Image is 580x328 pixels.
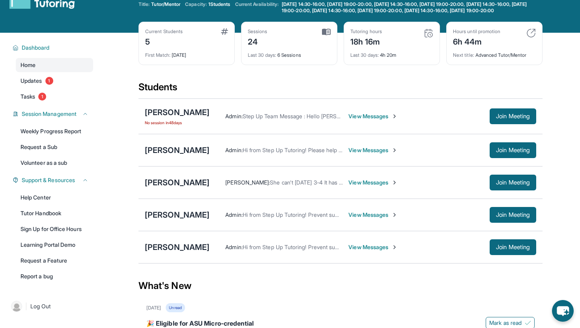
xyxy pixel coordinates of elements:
[322,28,331,35] img: card
[145,28,183,35] div: Current Students
[145,242,210,253] div: [PERSON_NAME]
[490,175,536,190] button: Join Meeting
[19,44,88,52] button: Dashboard
[11,301,22,312] img: user-img
[21,93,35,101] span: Tasks
[16,238,93,252] a: Learning Portal Demo
[235,1,279,14] span: Current Availability:
[248,35,268,47] div: 24
[138,81,543,98] div: Students
[350,35,382,47] div: 18h 16m
[16,206,93,220] a: Tutor Handbook
[19,176,88,184] button: Support & Resources
[225,244,242,250] span: Admin :
[145,177,210,188] div: [PERSON_NAME]
[282,1,541,14] span: [DATE] 14:30-16:00, [DATE] 19:00-20:00, [DATE] 14:30-16:00, [DATE] 19:00-20:00, [DATE] 14:30-16:0...
[19,110,88,118] button: Session Management
[145,35,183,47] div: 5
[16,124,93,138] a: Weekly Progress Report
[185,1,207,7] span: Capacity:
[145,119,210,126] span: No session in 48 days
[16,190,93,205] a: Help Center
[348,211,398,219] span: View Messages
[138,1,150,7] span: Title:
[489,319,522,327] span: Mark as read
[490,207,536,223] button: Join Meeting
[225,147,242,153] span: Admin :
[496,148,530,153] span: Join Meeting
[225,179,270,186] span: [PERSON_NAME] :
[25,302,27,311] span: |
[16,222,93,236] a: Sign Up for Office Hours
[248,47,331,58] div: 6 Sessions
[16,156,93,170] a: Volunteer as a sub
[145,107,210,118] div: [PERSON_NAME]
[16,58,93,72] a: Home
[145,145,210,156] div: [PERSON_NAME]
[225,113,242,119] span: Admin :
[45,77,53,85] span: 1
[391,113,398,119] img: Chevron-Right
[151,1,180,7] span: Tutor/Mentor
[424,28,433,38] img: card
[496,180,530,185] span: Join Meeting
[453,47,536,58] div: Advanced Tutor/Mentor
[16,140,93,154] a: Request a Sub
[248,28,268,35] div: Sessions
[453,28,500,35] div: Hours until promotion
[348,179,398,186] span: View Messages
[21,77,42,85] span: Updates
[348,146,398,154] span: View Messages
[221,28,228,35] img: card
[145,209,210,220] div: [PERSON_NAME]
[270,179,370,186] span: She can't [DATE] 3-4 It has to be after 4
[145,52,170,58] span: First Match :
[16,74,93,88] a: Updates1
[145,47,228,58] div: [DATE]
[146,305,161,311] div: [DATE]
[30,302,51,310] span: Log Out
[38,93,46,101] span: 1
[391,212,398,218] img: Chevron-Right
[350,52,379,58] span: Last 30 days :
[248,52,276,58] span: Last 30 days :
[8,298,93,315] a: |Log Out
[350,47,433,58] div: 4h 20m
[16,89,93,104] a: Tasks1
[496,212,530,217] span: Join Meeting
[22,110,77,118] span: Session Management
[490,108,536,124] button: Join Meeting
[453,35,500,47] div: 6h 44m
[22,44,50,52] span: Dashboard
[391,244,398,250] img: Chevron-Right
[16,253,93,268] a: Request a Feature
[490,142,536,158] button: Join Meeting
[526,28,536,38] img: card
[525,320,531,326] img: Mark as read
[166,303,185,312] div: Unread
[22,176,75,184] span: Support & Resources
[16,269,93,283] a: Report a bug
[348,112,398,120] span: View Messages
[138,268,543,303] div: What's New
[21,61,36,69] span: Home
[490,239,536,255] button: Join Meeting
[453,52,474,58] span: Next title :
[552,300,574,322] button: chat-button
[496,245,530,250] span: Join Meeting
[350,28,382,35] div: Tutoring hours
[391,147,398,153] img: Chevron-Right
[280,1,543,14] a: [DATE] 14:30-16:00, [DATE] 19:00-20:00, [DATE] 14:30-16:00, [DATE] 19:00-20:00, [DATE] 14:30-16:0...
[208,1,230,7] span: 1 Students
[348,243,398,251] span: View Messages
[225,211,242,218] span: Admin :
[391,179,398,186] img: Chevron-Right
[496,114,530,119] span: Join Meeting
